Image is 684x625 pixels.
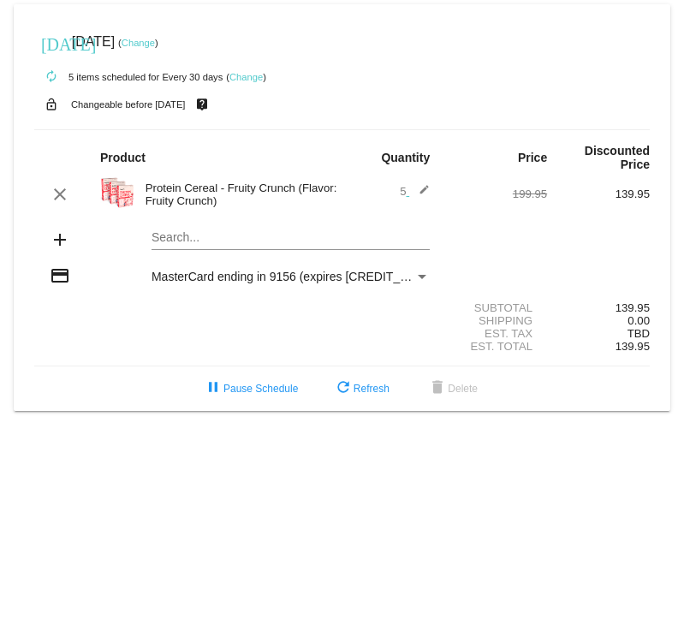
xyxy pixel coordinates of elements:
[444,340,547,353] div: Est. Total
[229,72,263,82] a: Change
[409,184,430,205] mat-icon: edit
[152,231,430,245] input: Search...
[547,301,650,314] div: 139.95
[444,314,547,327] div: Shipping
[137,182,342,207] div: Protein Cereal - Fruity Crunch (Flavor: Fruity Crunch)
[585,144,650,171] strong: Discounted Price
[319,373,403,404] button: Refresh
[400,185,430,198] span: 5
[189,373,312,404] button: Pause Schedule
[71,99,186,110] small: Changeable before [DATE]
[226,72,266,82] small: ( )
[413,373,491,404] button: Delete
[152,270,430,283] mat-select: Payment Method
[41,67,62,87] mat-icon: autorenew
[50,229,70,250] mat-icon: add
[547,187,650,200] div: 139.95
[627,314,650,327] span: 0.00
[118,38,158,48] small: ( )
[41,33,62,53] mat-icon: [DATE]
[444,187,547,200] div: 199.95
[203,378,223,399] mat-icon: pause
[444,327,547,340] div: Est. Tax
[333,383,390,395] span: Refresh
[333,378,354,399] mat-icon: refresh
[192,93,212,116] mat-icon: live_help
[427,383,478,395] span: Delete
[50,265,70,286] mat-icon: credit_card
[627,327,650,340] span: TBD
[381,151,430,164] strong: Quantity
[152,270,479,283] span: MasterCard ending in 9156 (expires [CREDIT_CARD_DATA])
[616,340,650,353] span: 139.95
[444,301,547,314] div: Subtotal
[122,38,155,48] a: Change
[100,151,146,164] strong: Product
[34,72,223,82] small: 5 items scheduled for Every 30 days
[41,93,62,116] mat-icon: lock_open
[50,184,70,205] mat-icon: clear
[100,176,134,210] img: Image-1-Protein-Cereal-Fruity-Crunch.png
[518,151,547,164] strong: Price
[203,383,298,395] span: Pause Schedule
[427,378,448,399] mat-icon: delete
